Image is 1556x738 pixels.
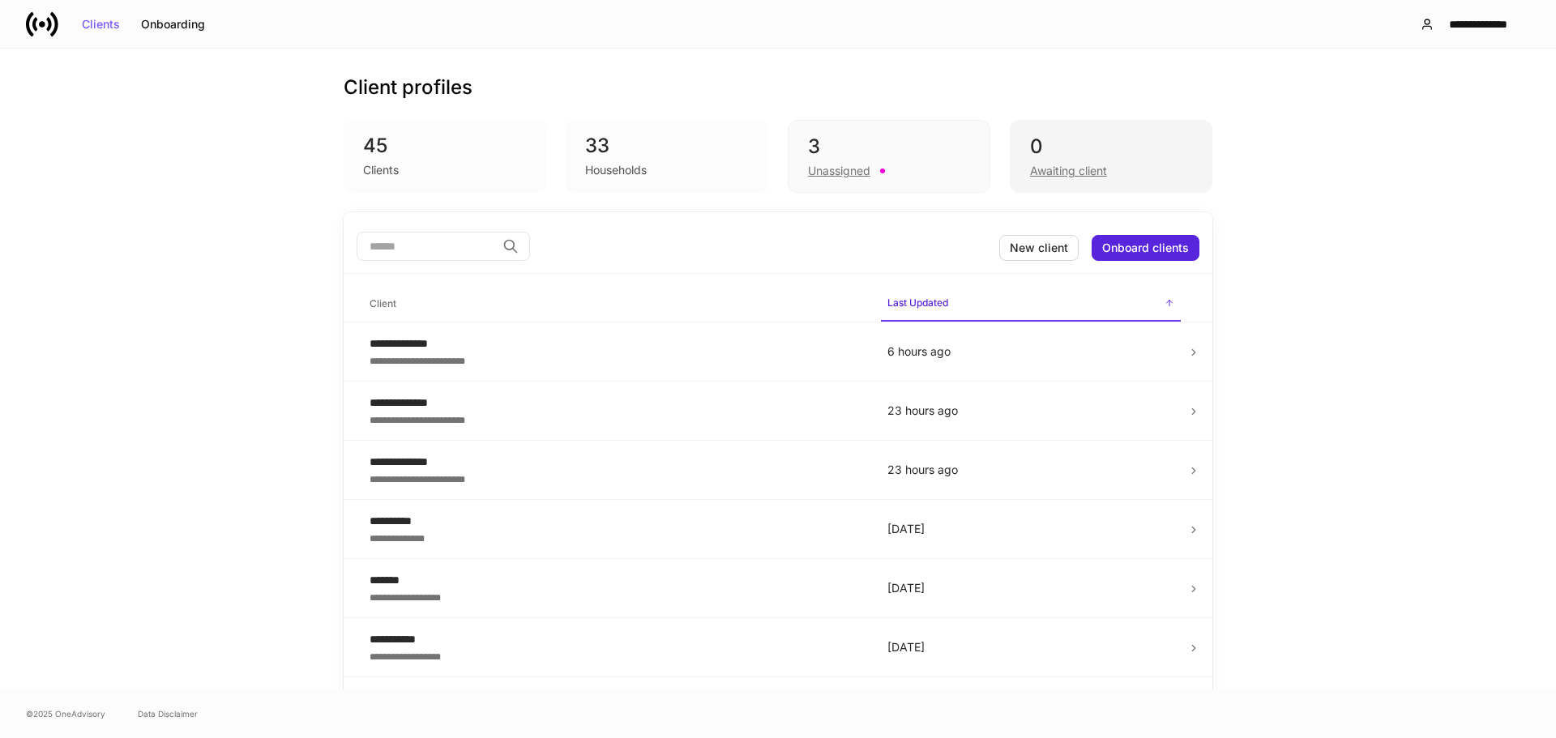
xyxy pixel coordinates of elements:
[344,75,472,100] h3: Client profiles
[887,580,1174,596] p: [DATE]
[585,162,647,178] div: Households
[370,296,396,311] h6: Client
[887,639,1174,655] p: [DATE]
[887,295,948,310] h6: Last Updated
[999,235,1079,261] button: New client
[1010,120,1212,193] div: 0Awaiting client
[808,163,870,179] div: Unassigned
[1030,163,1107,179] div: Awaiting client
[71,11,130,37] button: Clients
[1030,134,1192,160] div: 0
[1102,242,1189,254] div: Onboard clients
[887,521,1174,537] p: [DATE]
[363,133,527,159] div: 45
[363,288,868,321] span: Client
[808,134,970,160] div: 3
[585,133,749,159] div: 33
[130,11,216,37] button: Onboarding
[887,343,1174,360] p: 6 hours ago
[141,19,205,30] div: Onboarding
[1010,242,1068,254] div: New client
[887,462,1174,478] p: 23 hours ago
[26,707,105,720] span: © 2025 OneAdvisory
[138,707,198,720] a: Data Disclaimer
[363,162,399,178] div: Clients
[887,403,1174,419] p: 23 hours ago
[82,19,120,30] div: Clients
[788,120,990,193] div: 3Unassigned
[881,287,1181,322] span: Last Updated
[1092,235,1199,261] button: Onboard clients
